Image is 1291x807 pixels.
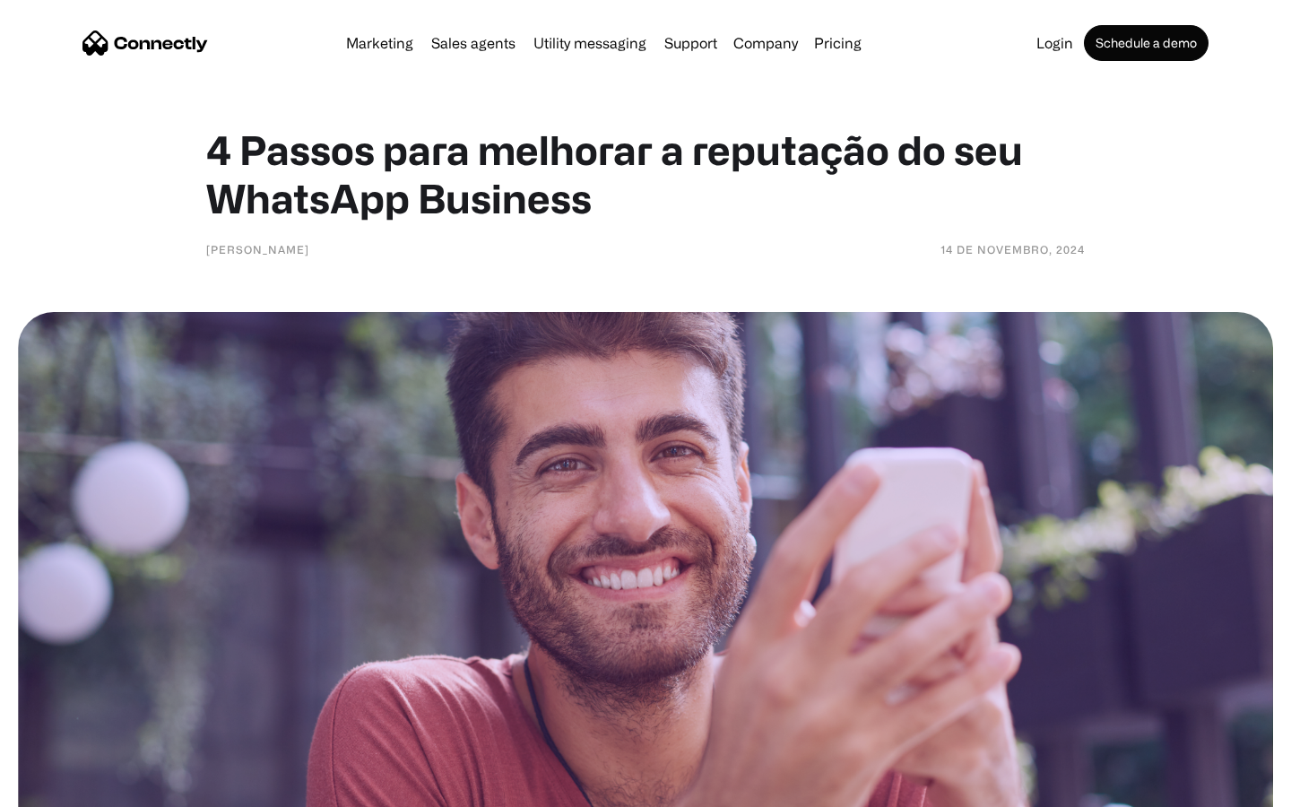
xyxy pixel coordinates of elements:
[940,240,1085,258] div: 14 de novembro, 2024
[1084,25,1209,61] a: Schedule a demo
[807,36,869,50] a: Pricing
[18,776,108,801] aside: Language selected: English
[733,30,798,56] div: Company
[206,126,1085,222] h1: 4 Passos para melhorar a reputação do seu WhatsApp Business
[526,36,654,50] a: Utility messaging
[424,36,523,50] a: Sales agents
[36,776,108,801] ul: Language list
[657,36,724,50] a: Support
[206,240,309,258] div: [PERSON_NAME]
[1029,36,1080,50] a: Login
[339,36,420,50] a: Marketing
